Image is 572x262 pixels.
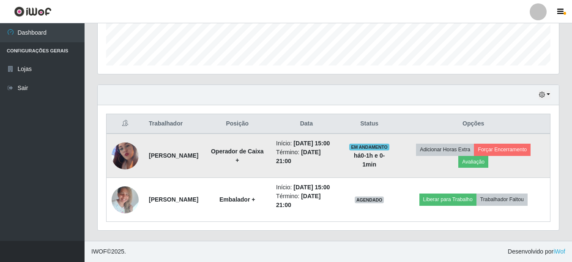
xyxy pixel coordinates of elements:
th: Trabalhador [144,114,203,134]
button: Avaliação [458,156,488,168]
th: Opções [397,114,550,134]
th: Status [342,114,397,134]
time: [DATE] 15:00 [293,184,330,191]
li: Início: [276,183,337,192]
span: © 2025 . [91,247,126,256]
strong: há 0-1 h e 0-1 min [354,152,385,168]
li: Término: [276,192,337,210]
strong: Operador de Caixa + [211,148,264,164]
img: 1740601468403.jpeg [112,182,139,218]
li: Início: [276,139,337,148]
button: Liberar para Trabalho [419,194,476,205]
li: Término: [276,148,337,166]
span: IWOF [91,248,107,255]
strong: [PERSON_NAME] [149,196,198,203]
time: [DATE] 15:00 [293,140,330,147]
span: Desenvolvido por [508,247,565,256]
th: Data [271,114,342,134]
strong: [PERSON_NAME] [149,152,198,159]
span: AGENDADO [355,196,384,203]
button: Forçar Encerramento [474,144,531,156]
th: Posição [203,114,271,134]
button: Adicionar Horas Extra [416,144,474,156]
img: CoreUI Logo [14,6,52,17]
strong: Embalador + [219,196,255,203]
span: EM ANDAMENTO [349,144,389,150]
img: 1680732179236.jpeg [112,132,139,180]
button: Trabalhador Faltou [476,194,528,205]
a: iWof [553,248,565,255]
